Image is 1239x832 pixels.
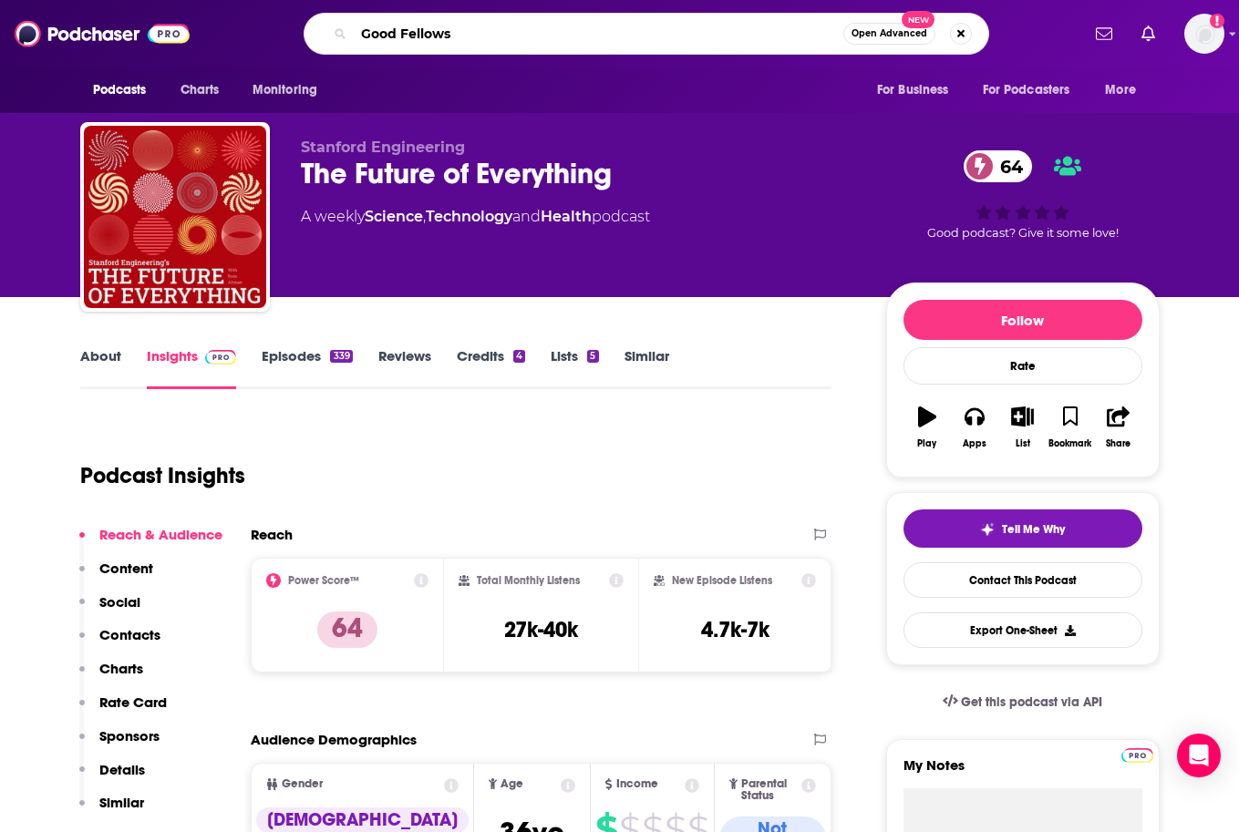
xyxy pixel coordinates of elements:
[99,761,145,778] p: Details
[1106,438,1131,449] div: Share
[512,208,541,225] span: and
[1016,438,1030,449] div: List
[304,13,989,55] div: Search podcasts, credits, & more...
[301,206,650,228] div: A weekly podcast
[1105,77,1136,103] span: More
[587,350,598,363] div: 5
[903,756,1142,788] label: My Notes
[902,11,934,28] span: New
[79,727,160,761] button: Sponsors
[169,73,231,108] a: Charts
[1089,18,1120,49] a: Show notifications dropdown
[877,77,949,103] span: For Business
[852,29,927,38] span: Open Advanced
[79,526,222,560] button: Reach & Audience
[504,616,578,643] h3: 27k-40k
[301,139,465,156] span: Stanford Engineering
[93,77,147,103] span: Podcasts
[240,73,341,108] button: open menu
[1048,438,1091,449] div: Bookmark
[253,77,317,103] span: Monitoring
[79,626,160,660] button: Contacts
[1134,18,1162,49] a: Show notifications dropdown
[964,150,1032,182] a: 64
[616,778,658,790] span: Income
[1094,395,1141,460] button: Share
[251,526,293,543] h2: Reach
[80,462,245,489] h1: Podcast Insights
[251,731,417,748] h2: Audience Demographics
[903,509,1142,548] button: tell me why sparkleTell Me Why
[147,347,237,389] a: InsightsPodchaser Pro
[99,626,160,643] p: Contacts
[551,347,598,389] a: Lists5
[1002,522,1065,537] span: Tell Me Why
[983,77,1070,103] span: For Podcasters
[963,438,986,449] div: Apps
[903,612,1142,648] button: Export One-Sheet
[80,347,121,389] a: About
[1210,14,1224,28] svg: Add a profile image
[262,347,352,389] a: Episodes339
[282,778,323,790] span: Gender
[205,350,237,365] img: Podchaser Pro
[864,73,972,108] button: open menu
[80,73,170,108] button: open menu
[330,350,352,363] div: 339
[378,347,431,389] a: Reviews
[1177,734,1221,777] div: Open Intercom Messenger
[79,794,144,827] button: Similar
[886,139,1160,252] div: 64Good podcast? Give it some love!
[1121,748,1153,763] img: Podchaser Pro
[181,77,220,103] span: Charts
[1184,14,1224,54] img: User Profile
[672,574,772,587] h2: New Episode Listens
[927,226,1119,240] span: Good podcast? Give it some love!
[99,727,160,745] p: Sponsors
[317,611,377,648] p: 64
[1092,73,1159,108] button: open menu
[477,574,580,587] h2: Total Monthly Listens
[951,395,998,460] button: Apps
[79,593,140,627] button: Social
[982,150,1032,182] span: 64
[961,694,1102,710] span: Get this podcast via API
[99,693,167,711] p: Rate Card
[1121,745,1153,763] a: Pro website
[99,593,140,611] p: Social
[903,300,1142,340] button: Follow
[99,794,144,811] p: Similar
[541,208,592,225] a: Health
[79,660,143,693] button: Charts
[998,395,1046,460] button: List
[980,522,995,537] img: tell me why sparkle
[354,19,843,48] input: Search podcasts, credits, & more...
[365,208,423,225] a: Science
[741,778,799,802] span: Parental Status
[15,16,190,51] img: Podchaser - Follow, Share and Rate Podcasts
[1047,395,1094,460] button: Bookmark
[903,395,951,460] button: Play
[513,350,525,363] div: 4
[84,126,266,308] img: The Future of Everything
[1184,14,1224,54] span: Logged in as Jeffmarschner
[843,23,935,45] button: Open AdvancedNew
[79,693,167,727] button: Rate Card
[99,660,143,677] p: Charts
[99,560,153,577] p: Content
[423,208,426,225] span: ,
[971,73,1097,108] button: open menu
[79,761,145,795] button: Details
[99,526,222,543] p: Reach & Audience
[701,616,769,643] h3: 4.7k-7k
[928,680,1118,724] a: Get this podcast via API
[457,347,525,389] a: Credits4
[1184,14,1224,54] button: Show profile menu
[625,347,669,389] a: Similar
[426,208,512,225] a: Technology
[903,562,1142,598] a: Contact This Podcast
[917,438,936,449] div: Play
[79,560,153,593] button: Content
